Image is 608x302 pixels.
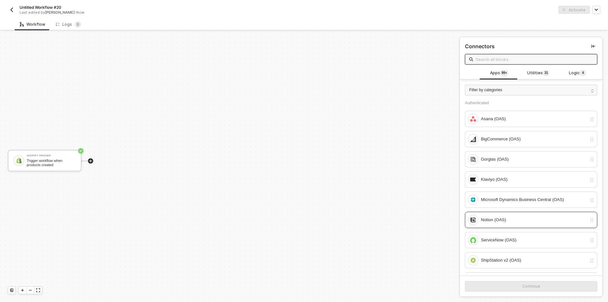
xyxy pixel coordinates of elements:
[465,43,495,50] div: Connectors
[481,196,587,203] div: Microsoft Dynamics Business Central (OAS)
[470,217,476,223] img: integration-icon
[470,156,476,162] img: integration-icon
[27,159,76,167] div: Trigger workflow when products created
[36,288,40,292] span: icon-expand
[589,197,594,203] img: drag
[589,137,594,142] img: drag
[546,70,548,76] span: 1
[582,70,584,76] span: 4
[558,6,590,14] button: activateActivate
[465,281,597,292] button: Continue
[470,237,476,243] img: integration-icon
[481,257,587,264] div: ShipStation v2 (OAS)
[589,238,594,243] img: drag
[45,10,75,15] span: [PERSON_NAME]
[469,87,502,93] span: Filter by categories
[543,70,549,76] sup: 31
[476,56,593,63] input: Search all blocks
[527,70,549,77] span: Utilities
[89,159,93,163] span: icon-play
[20,22,45,27] div: Workflow
[28,288,32,292] span: icon-minus
[589,218,594,223] img: drag
[20,5,61,10] span: Untitled Workflow #20
[481,115,587,122] div: Asana (OAS)
[481,176,587,183] div: Klaviyo (OAS)
[481,136,587,143] div: BigCommerce (OAS)
[589,177,594,182] img: drag
[481,156,587,163] div: Gorgias (OAS)
[589,258,594,263] img: drag
[78,148,83,153] span: icon-success-page
[16,158,22,164] img: icon
[470,116,476,122] img: integration-icon
[470,257,476,263] img: integration-icon
[481,237,587,244] div: ServiceNow (OAS)
[591,44,595,48] span: icon-collapse-left
[469,57,473,61] img: search
[470,197,476,203] img: integration-icon
[500,70,508,76] sup: 190
[470,136,476,142] img: integration-icon
[490,70,508,77] span: Apps
[580,70,586,76] sup: 4
[470,177,476,182] img: integration-icon
[27,154,76,157] div: Shopify Trigger
[21,288,24,292] span: icon-play
[75,21,81,28] sup: 0
[544,70,546,76] span: 3
[481,216,587,223] div: Notion (OAS)
[465,101,597,106] div: Authenticated
[8,6,16,14] button: back
[9,7,14,12] img: back
[589,117,594,122] img: drag
[589,157,594,162] img: drag
[20,10,289,15] div: Last edited by - Now
[569,70,586,77] span: Logic
[56,21,81,28] div: Logs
